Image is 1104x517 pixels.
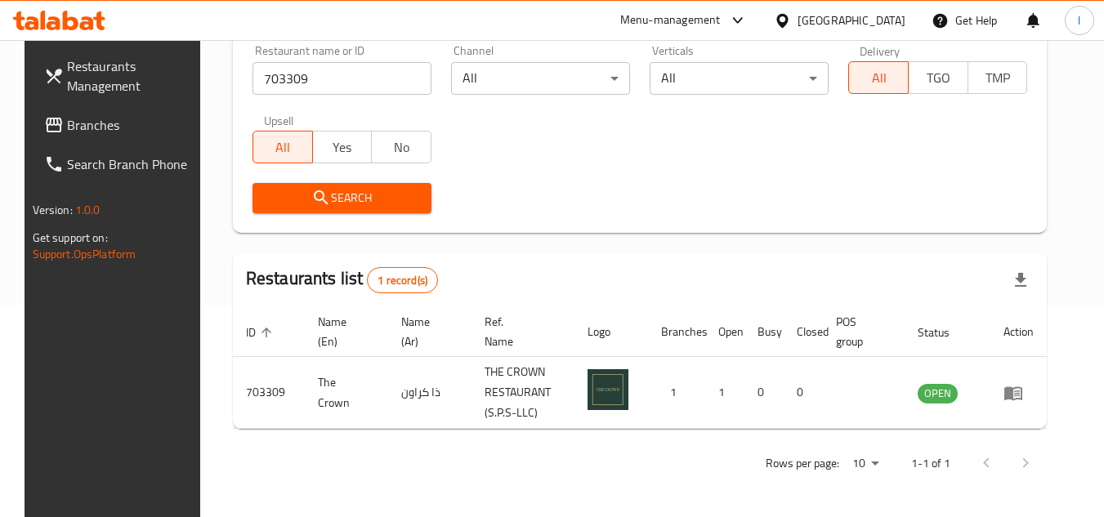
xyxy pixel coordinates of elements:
[705,357,744,429] td: 1
[860,45,901,56] label: Delivery
[67,115,196,135] span: Branches
[574,307,648,357] th: Logo
[705,307,744,357] th: Open
[266,188,418,208] span: Search
[1078,11,1080,29] span: l
[388,357,472,429] td: ذا كراون
[368,273,437,288] span: 1 record(s)
[846,452,885,476] div: Rows per page:
[401,312,452,351] span: Name (Ar)
[766,453,839,474] p: Rows per page:
[67,154,196,174] span: Search Branch Phone
[472,357,575,429] td: THE CROWN RESTAURANT (S.P.S-LLC)
[246,323,277,342] span: ID
[975,66,1021,90] span: TMP
[31,145,209,184] a: Search Branch Phone
[918,384,958,403] div: OPEN
[908,61,968,94] button: TGO
[305,357,388,429] td: The Crown
[990,307,1047,357] th: Action
[264,114,294,126] label: Upsell
[968,61,1028,94] button: TMP
[918,323,971,342] span: Status
[784,307,823,357] th: Closed
[1003,383,1034,403] div: Menu
[233,307,1048,429] table: enhanced table
[648,357,705,429] td: 1
[253,131,313,163] button: All
[915,66,962,90] span: TGO
[650,62,829,95] div: All
[744,357,784,429] td: 0
[33,199,73,221] span: Version:
[1001,261,1040,300] div: Export file
[911,453,950,474] p: 1-1 of 1
[246,266,438,293] h2: Restaurants list
[451,62,630,95] div: All
[620,11,721,30] div: Menu-management
[856,66,902,90] span: All
[33,243,136,265] a: Support.OpsPlatform
[918,384,958,403] span: OPEN
[312,131,373,163] button: Yes
[75,199,101,221] span: 1.0.0
[848,61,909,94] button: All
[784,357,823,429] td: 0
[31,105,209,145] a: Branches
[588,369,628,410] img: The Crown
[253,183,431,213] button: Search
[836,312,885,351] span: POS group
[798,11,905,29] div: [GEOGRAPHIC_DATA]
[367,267,438,293] div: Total records count
[485,312,556,351] span: Ref. Name
[320,136,366,159] span: Yes
[744,307,784,357] th: Busy
[253,62,431,95] input: Search for restaurant name or ID..
[31,47,209,105] a: Restaurants Management
[378,136,425,159] span: No
[33,227,108,248] span: Get support on:
[233,357,305,429] td: 703309
[371,131,431,163] button: No
[648,307,705,357] th: Branches
[260,136,306,159] span: All
[67,56,196,96] span: Restaurants Management
[318,312,369,351] span: Name (En)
